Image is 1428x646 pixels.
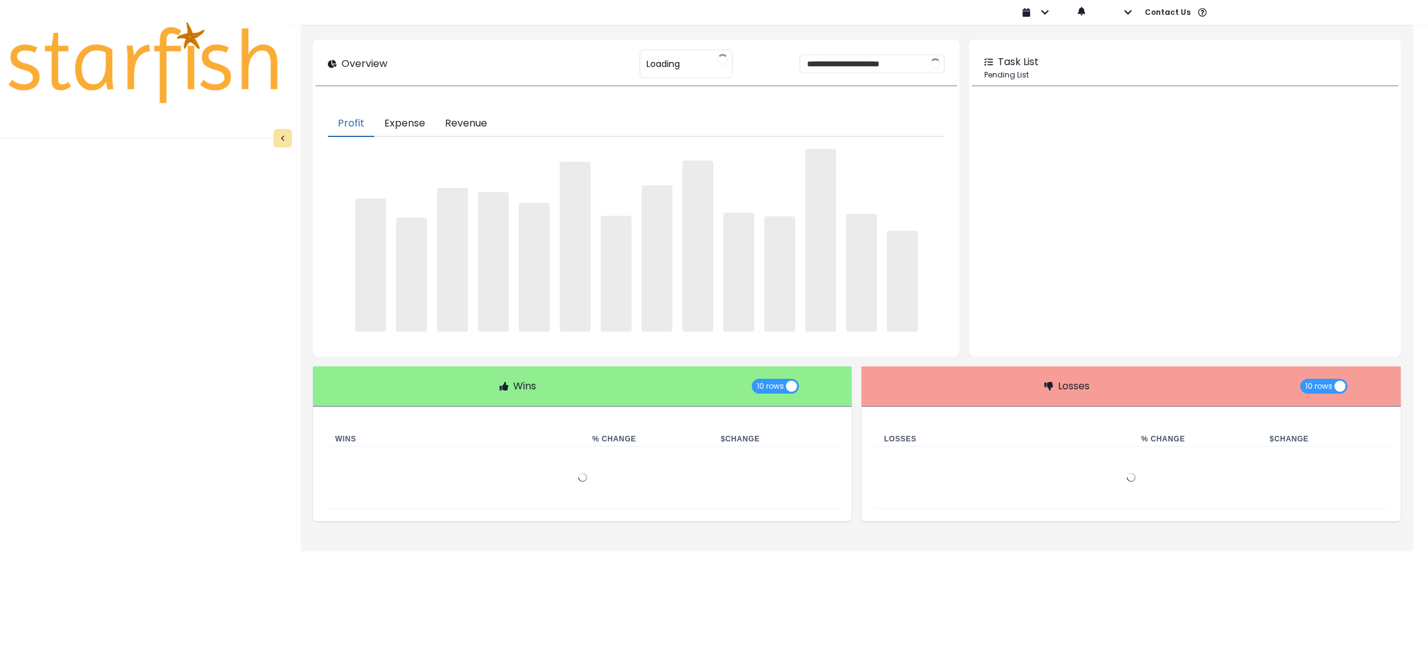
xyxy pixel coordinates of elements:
[984,69,1386,81] p: Pending List
[519,203,550,332] span: ‌
[437,188,468,331] span: ‌
[846,214,877,332] span: ‌
[560,162,591,331] span: ‌
[478,192,509,331] span: ‌
[887,231,918,332] span: ‌
[874,431,1131,447] th: Losses
[583,431,711,447] th: % Change
[355,198,386,331] span: ‌
[723,213,754,332] span: ‌
[1058,379,1090,394] p: Losses
[325,431,583,447] th: Wins
[435,111,497,137] button: Revenue
[682,161,713,331] span: ‌
[328,111,374,137] button: Profit
[711,431,839,447] th: $ Change
[764,216,795,332] span: ‌
[757,379,784,394] span: 10 rows
[1305,379,1333,394] span: 10 rows
[601,216,632,332] span: ‌
[396,218,427,332] span: ‌
[374,111,435,137] button: Expense
[641,185,672,331] span: ‌
[513,379,536,394] p: Wins
[1260,431,1388,447] th: $ Change
[342,56,387,71] p: Overview
[805,149,836,332] span: ‌
[998,55,1039,69] p: Task List
[646,51,680,77] span: Loading
[1131,431,1259,447] th: % Change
